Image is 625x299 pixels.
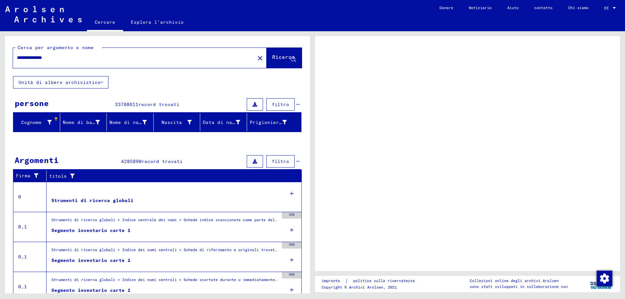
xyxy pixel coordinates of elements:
font: filtro [272,102,289,107]
font: contatto [534,5,552,10]
button: filtro [266,98,295,111]
font: 350 [289,212,295,217]
div: titolo [49,171,295,181]
div: Cognome [16,117,60,128]
div: Firma [16,171,48,181]
font: 33708611 [115,102,138,107]
mat-header-cell: Nome di battesimo [60,113,107,131]
div: Nome di nascita [109,117,155,128]
mat-header-cell: Prigioniero n. [247,113,301,131]
font: 500 [289,272,295,277]
font: 4285890 [121,158,142,164]
font: Donare [439,5,453,10]
font: 500 [289,242,295,247]
font: Strumenti di ricerca globali [51,197,133,203]
font: impronta [322,278,340,283]
div: Data di nascita [203,117,248,128]
font: Ricerca [272,54,295,60]
img: Modifica consenso [597,271,612,286]
font: 0,1 [18,284,27,290]
font: Argomenti [15,155,59,165]
button: Unità di albero archivistico [13,76,108,88]
font: Chi siamo [568,5,589,10]
font: Segmento inventario carte 1 [51,257,131,263]
font: Cercare [95,19,115,25]
font: Strumenti di ricerca globali > Indice dei nomi centrali > Schede di riferimento e originali trova... [51,247,416,252]
div: Prigioniero n. [250,117,295,128]
mat-header-cell: Nascita [154,113,201,131]
font: Copyright © Archivi Arolsen, 2021 [322,285,397,290]
button: Chiaro [254,51,267,64]
font: Nascita [161,119,182,125]
font: Aiuto [507,5,519,10]
font: Segmento inventario carte 1 [51,227,131,233]
img: yv_logo.png [589,276,613,292]
font: 0,1 [18,254,27,260]
font: DI [604,6,609,10]
font: Segmento inventario carte 1 [51,287,131,293]
font: Data di nascita [203,119,247,125]
a: Esplora l'archivio [123,14,191,30]
div: Nome di battesimo [63,117,108,128]
font: Nome di nascita [109,119,153,125]
mat-header-cell: Data di nascita [200,113,247,131]
font: Firma [16,173,31,179]
font: 0,1 [18,224,27,230]
font: sono stati sviluppati in collaborazione con [470,284,568,289]
button: filtro [266,155,295,168]
div: Nascita [156,117,200,128]
font: Notiziario [469,5,492,10]
font: Nome di battesimo [63,119,113,125]
font: Collezioni online degli archivi Arolsen [470,278,559,283]
font: Unità di albero archivistico [19,79,101,85]
font: Esplora l'archivio [131,19,184,25]
a: Cercare [87,14,123,31]
font: politica sulla riservatezza [353,278,415,283]
font: record trovati [138,102,179,107]
a: politica sulla riservatezza [348,278,423,284]
font: Strumenti di ricerca globali > Indice centrale dei nomi > Schede indice scansionate come parte de... [51,217,505,222]
font: Prigioniero n. [250,119,291,125]
font: filtro [272,158,289,164]
img: Arolsen_neg.svg [5,6,82,22]
font: titolo [49,173,67,179]
font: persone [15,98,49,108]
font: 0 [18,194,21,200]
font: | [345,278,348,284]
font: Strumenti di ricerca globali > Indice dei nomi centrali > Schede scartate durante o immediatament... [51,277,425,282]
font: Cognome [21,119,42,125]
mat-header-cell: Cognome [13,113,60,131]
font: record trovati [142,158,183,164]
mat-icon: close [256,54,264,62]
button: Ricerca [267,48,302,68]
a: impronta [322,278,345,284]
font: Cerca per argomento o nome [18,45,94,50]
mat-header-cell: Nome di nascita [107,113,154,131]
